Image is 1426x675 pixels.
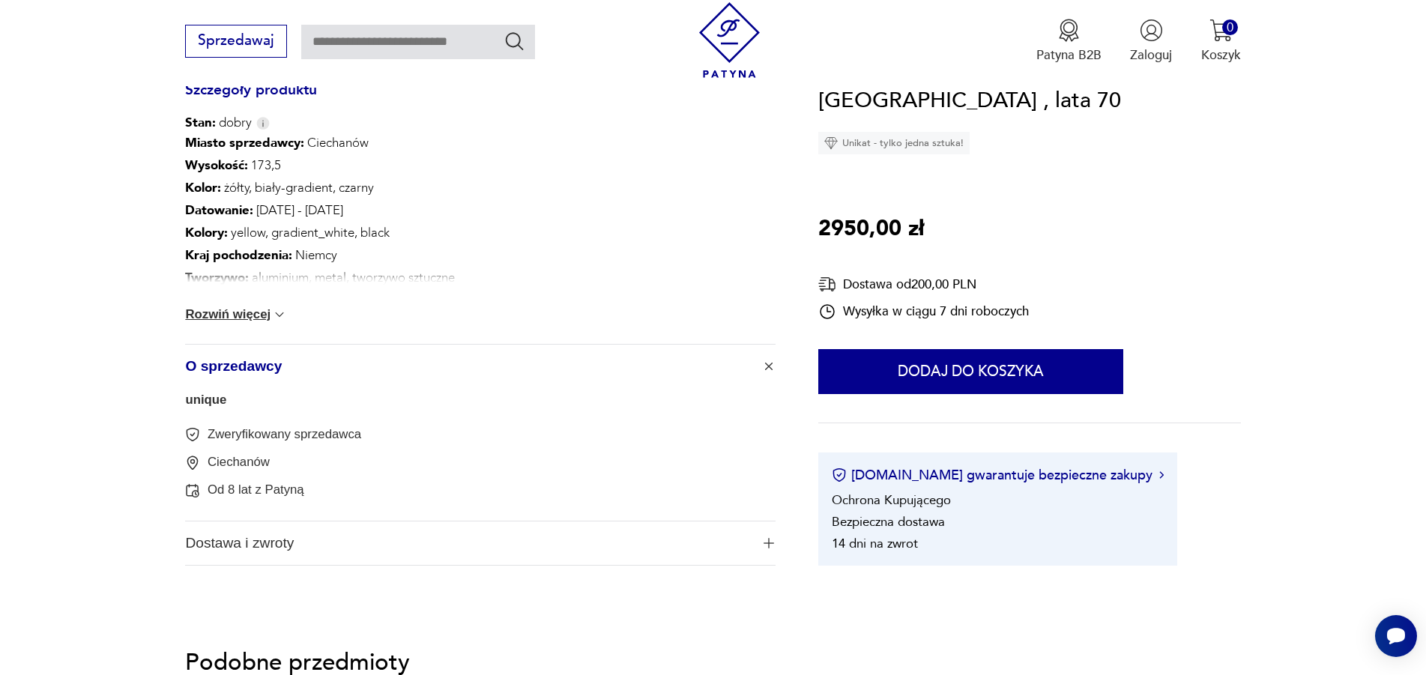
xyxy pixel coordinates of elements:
[185,202,253,219] b: Datowanie :
[185,132,455,154] p: Ciechanów
[185,244,455,267] p: Niemcy
[208,454,270,471] p: Ciechanów
[1057,19,1081,42] img: Ikona medalu
[1130,19,1172,64] button: Zaloguj
[208,426,361,444] p: Zweryfikowany sprzedawca
[185,157,248,174] b: Wysokość :
[764,538,774,548] img: Ikona plusa
[185,521,775,565] button: Ikona plusaDostawa i zwroty
[185,521,750,565] span: Dostawa i zwroty
[818,132,970,154] div: Unikat - tylko jedna sztuka!
[185,114,216,131] b: Stan:
[832,466,1164,485] button: [DOMAIN_NAME] gwarantuje bezpieczne zakupy
[185,388,775,521] div: Ikona plusaO sprzedawcy
[818,349,1123,394] button: Dodaj do koszyka
[185,154,455,177] p: 173,5
[185,114,252,132] span: dobry
[185,199,455,222] p: [DATE] - [DATE]
[818,302,1029,320] div: Wysyłka w ciągu 7 dni roboczych
[1130,46,1172,64] p: Zaloguj
[818,274,836,293] img: Ikona dostawy
[1140,19,1163,42] img: Ikonka użytkownika
[1375,615,1417,657] iframe: Smartsupp widget button
[692,2,767,78] img: Patyna - sklep z meblami i dekoracjami vintage
[1036,19,1102,64] button: Patyna B2B
[185,177,455,199] p: żółty, biały-gradient, czarny
[185,269,249,286] b: Tworzywo :
[824,136,838,150] img: Ikona diamentu
[504,30,525,52] button: Szukaj
[185,25,286,58] button: Sprzedawaj
[1209,19,1233,42] img: Ikona koszyka
[185,36,286,48] a: Sprzedawaj
[185,179,221,196] b: Kolor:
[272,307,287,322] img: chevron down
[832,535,918,552] li: 14 dni na zwrot
[1036,46,1102,64] p: Patyna B2B
[818,274,1029,293] div: Dostawa od 200,00 PLN
[185,222,455,244] p: yellow, gradient_white, black
[185,224,228,241] b: Kolory :
[832,491,951,509] li: Ochrona Kupującego
[1222,19,1238,35] div: 0
[185,307,287,322] button: Rozwiń więcej
[761,359,776,374] img: Ikona plusa
[185,246,292,264] b: Kraj pochodzenia :
[185,393,226,407] a: unique
[185,483,200,498] img: Od 8 lat z Patyną
[185,267,455,289] p: aluminium, metal, tworzywo sztuczne
[1201,46,1241,64] p: Koszyk
[256,117,270,130] img: Info icon
[185,85,775,115] h3: Szczegóły produktu
[818,212,924,246] p: 2950,00 zł
[185,427,200,442] img: Zweryfikowany sprzedawca
[185,134,304,151] b: Miasto sprzedawcy :
[1201,19,1241,64] button: 0Koszyk
[832,513,945,530] li: Bezpieczna dostawa
[185,345,775,388] button: Ikona plusaO sprzedawcy
[185,455,200,470] img: Ciechanów
[1036,19,1102,64] a: Ikona medaluPatyna B2B
[185,652,1240,674] p: Podobne przedmioty
[832,467,847,482] img: Ikona certyfikatu
[185,345,750,388] span: O sprzedawcy
[208,482,304,499] p: Od 8 lat z Patyną
[1159,471,1164,479] img: Ikona strzałki w prawo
